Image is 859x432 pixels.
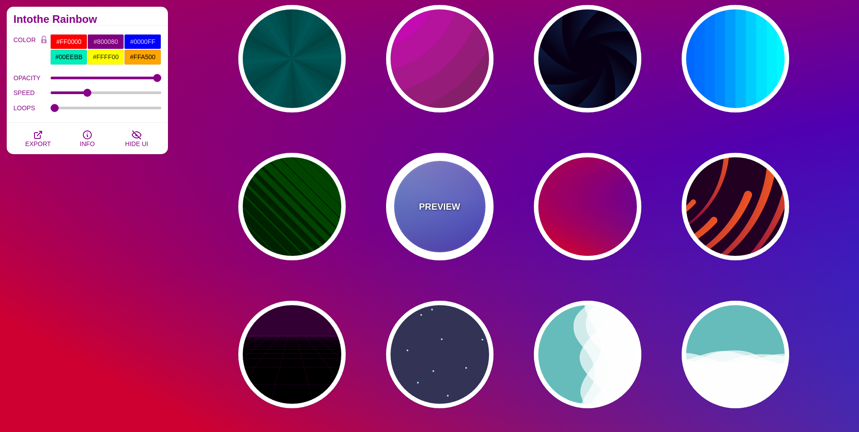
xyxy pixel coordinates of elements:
button: EXPORT [13,123,63,154]
label: SPEED [13,87,51,99]
button: animated gradient that changes to each color of the rainbow [534,153,641,260]
label: OPACITY [13,72,51,84]
label: COLOR [13,34,37,65]
button: aperture style background animated to open [534,5,641,112]
button: green rave light effect animated background [238,5,346,112]
button: a slow spinning tornado of design elements [682,153,789,260]
button: Color Lock [37,34,51,47]
button: PREVIEWanimated blue and pink gradient [386,153,494,260]
span: INFO [80,140,94,147]
button: pink circles in circles pulsating background [386,5,494,112]
span: HIDE UI [125,140,148,147]
button: blue colors that transform in a fanning motion [682,5,789,112]
button: vertical flowing waves animated divider [534,301,641,408]
span: EXPORT [25,140,51,147]
label: LOOPS [13,102,51,114]
h2: Intothe Rainbow [13,16,161,23]
button: dancing particle loopdancing particle loop [386,301,494,408]
p: PREVIEW [419,200,460,213]
button: HIDE UI [112,123,161,154]
button: alternating stripes that get larger and smaller in a ripple pattern [238,153,346,260]
button: a flat 3d-like background animation that looks to the horizon [238,301,346,408]
button: horizontal flowing waves animated divider [682,301,789,408]
button: INFO [63,123,112,154]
